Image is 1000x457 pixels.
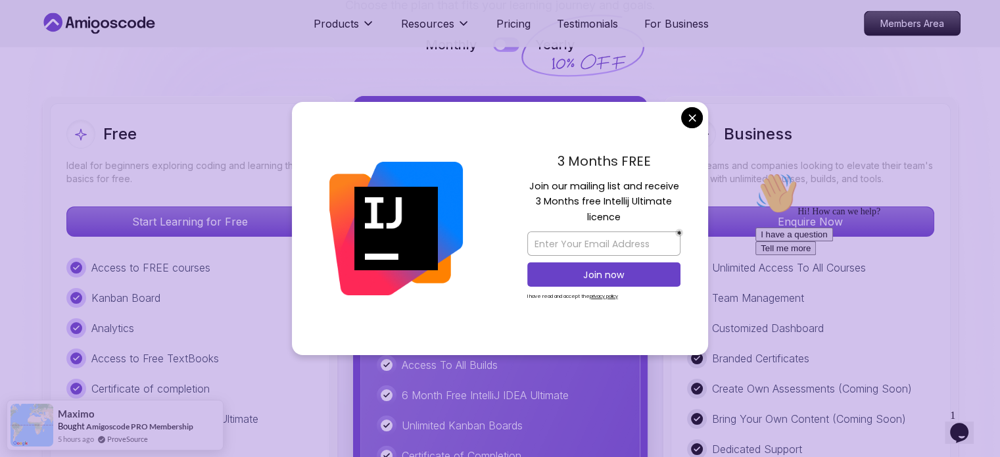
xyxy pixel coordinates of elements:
img: provesource social proof notification image [11,404,53,446]
p: Ideal for beginners exploring coding and learning the basics for free. [66,159,314,185]
p: Access To All Builds [402,357,498,373]
a: Testimonials [557,16,618,32]
div: 👋Hi! How can we help?I have a questionTell me more [5,5,242,88]
p: Create Own Assessments (Coming Soon) [712,381,912,397]
a: Pricing [496,16,531,32]
iframe: chat widget [750,167,987,398]
a: Start Learning for Free [66,215,314,228]
span: Hi! How can we help? [5,39,130,49]
button: I have a question [5,60,83,74]
p: Start Learning for Free [67,207,313,236]
span: Maximo [58,408,95,420]
p: Access to Free TextBooks [91,350,219,366]
a: ProveSource [107,433,148,445]
p: Branded Certificates [712,350,809,366]
img: :wave: [5,5,47,47]
p: Analytics [91,320,134,336]
button: Products [314,16,375,42]
h2: Business [724,124,792,145]
p: Bring Your Own Content (Coming Soon) [712,411,906,427]
p: Resources [401,16,454,32]
p: Team Management [712,290,804,306]
a: Amigoscode PRO Membership [86,421,193,431]
a: For Business [644,16,709,32]
p: Customized Dashboard [712,320,824,336]
a: Members Area [864,11,961,36]
p: Certificate of completion [91,381,210,397]
p: 6 Month Free IntelliJ IDEA Ultimate [402,387,569,403]
p: Kanban Board [91,290,160,306]
h2: Free [103,124,137,145]
p: Products [314,16,359,32]
p: For teams and companies looking to elevate their team's skills with unlimited courses, builds, an... [687,159,934,185]
span: 5 hours ago [58,433,94,445]
span: Bought [58,421,85,431]
p: Members Area [865,12,960,36]
button: Resources [401,16,470,42]
button: Tell me more [5,74,66,88]
p: Unlimited Access To All Courses [712,260,866,276]
p: Unlimited Kanban Boards [402,418,523,433]
iframe: chat widget [945,404,987,444]
p: Access to FREE courses [91,260,210,276]
p: Dedicated Support [712,441,802,457]
button: Start Learning for Free [66,206,314,237]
